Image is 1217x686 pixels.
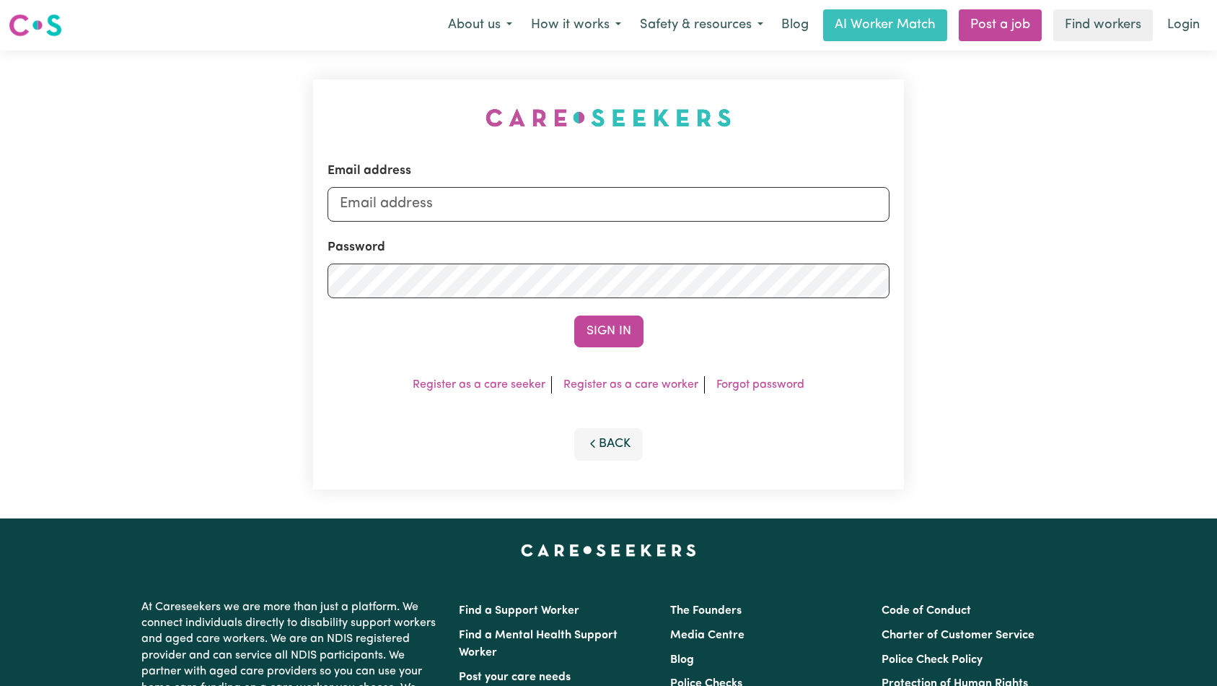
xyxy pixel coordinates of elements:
[459,605,579,617] a: Find a Support Worker
[574,316,643,347] button: Sign In
[882,630,1034,641] a: Charter of Customer Service
[9,9,62,42] a: Careseekers logo
[631,10,773,40] button: Safety & resources
[459,672,571,683] a: Post your care needs
[882,654,983,666] a: Police Check Policy
[574,428,643,460] button: Back
[670,654,694,666] a: Blog
[959,9,1042,41] a: Post a job
[1053,9,1153,41] a: Find workers
[413,379,545,391] a: Register as a care seeker
[670,630,744,641] a: Media Centre
[773,9,817,41] a: Blog
[522,10,631,40] button: How it works
[716,379,804,391] a: Forgot password
[328,162,411,181] label: Email address
[439,10,522,40] button: About us
[9,12,62,38] img: Careseekers logo
[328,186,890,221] input: Email address
[563,379,698,391] a: Register as a care worker
[328,238,385,257] label: Password
[823,9,947,41] a: AI Worker Match
[882,605,971,617] a: Code of Conduct
[459,630,618,659] a: Find a Mental Health Support Worker
[670,605,742,617] a: The Founders
[521,544,696,556] a: Careseekers home page
[1159,9,1208,41] a: Login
